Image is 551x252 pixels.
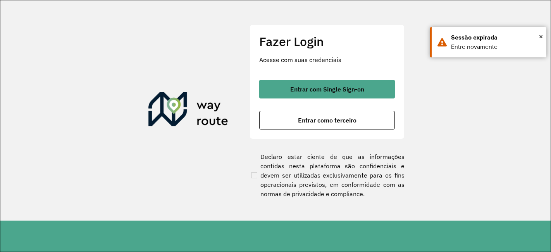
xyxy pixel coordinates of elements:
[290,86,364,92] span: Entrar com Single Sign-on
[539,31,543,42] button: Close
[259,34,395,49] h2: Fazer Login
[259,55,395,64] p: Acesse com suas credenciais
[298,117,356,123] span: Entrar como terceiro
[451,42,541,52] div: Entre novamente
[539,31,543,42] span: ×
[259,111,395,129] button: button
[451,33,541,42] div: Sessão expirada
[259,80,395,98] button: button
[148,92,228,129] img: Roteirizador AmbevTech
[250,152,405,198] label: Declaro estar ciente de que as informações contidas nesta plataforma são confidenciais e devem se...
